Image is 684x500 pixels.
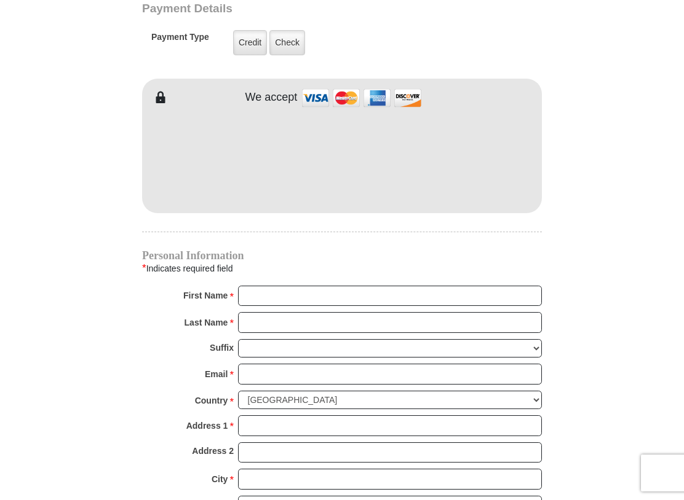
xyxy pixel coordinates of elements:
[195,392,228,409] strong: Country
[142,2,456,16] h3: Payment Details
[212,471,228,488] strong: City
[269,30,305,55] label: Check
[142,251,542,260] h4: Personal Information
[142,260,542,276] div: Indicates required field
[300,85,423,111] img: credit cards accepted
[245,91,298,104] h4: We accept
[183,287,228,304] strong: First Name
[233,30,267,55] label: Credit
[151,32,209,49] h5: Payment Type
[210,339,234,356] strong: Suffix
[192,442,234,459] strong: Address 2
[186,417,228,434] strong: Address 1
[185,314,228,331] strong: Last Name
[205,365,228,383] strong: Email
